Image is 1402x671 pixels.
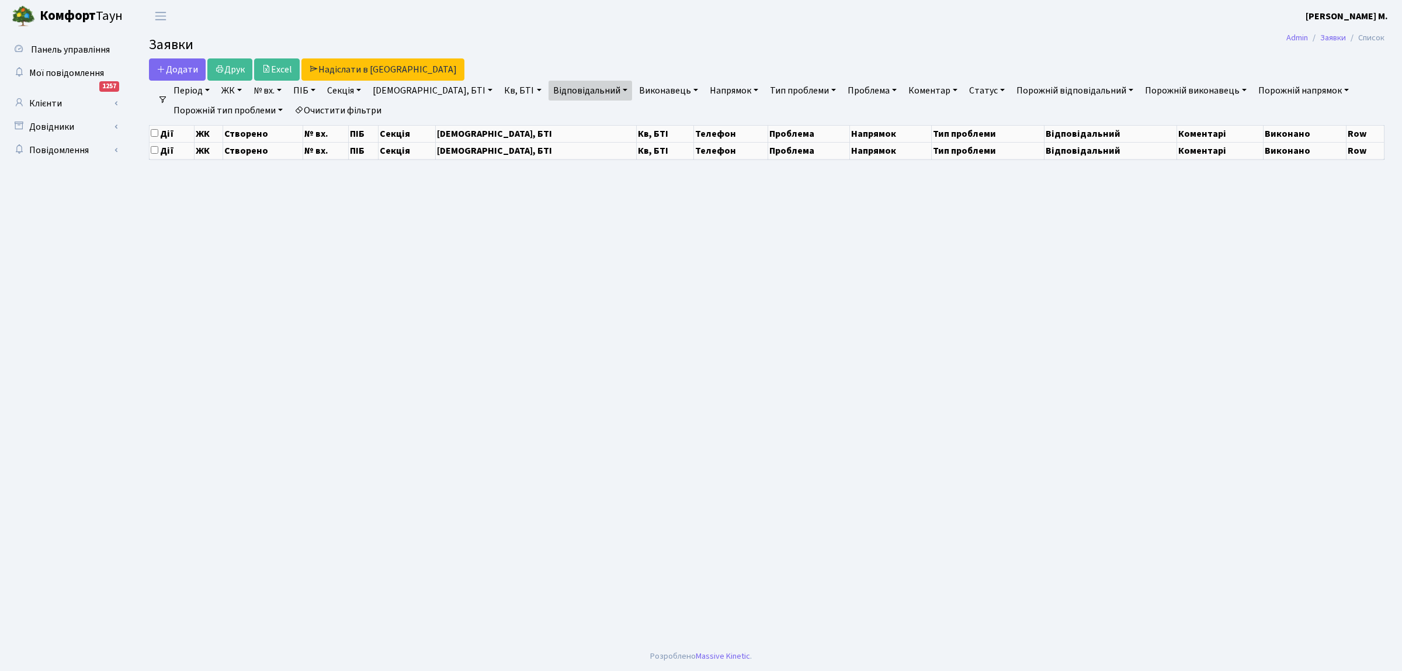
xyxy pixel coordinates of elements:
th: Дії [150,142,195,159]
th: № вх. [303,125,348,142]
a: Відповідальний [549,81,632,101]
li: Список [1346,32,1384,44]
a: Очистити фільтри [290,101,386,120]
a: Довідники [6,115,123,139]
button: Переключити навігацію [146,6,175,26]
th: Секція [379,125,435,142]
th: Тип проблеми [932,125,1044,142]
a: Повідомлення [6,139,123,162]
a: Секція [322,81,366,101]
th: Відповідальний [1044,142,1177,159]
th: Виконано [1264,142,1347,159]
a: Порожній виконавець [1140,81,1251,101]
th: Секція [379,142,435,159]
th: Телефон [693,142,768,159]
th: Кв, БТІ [637,125,693,142]
a: Massive Kinetic [696,650,750,662]
a: Додати [149,58,206,81]
span: Панель управління [31,43,110,56]
th: Напрямок [850,142,932,159]
th: ПІБ [349,125,379,142]
a: ПІБ [289,81,320,101]
nav: breadcrumb [1269,26,1402,50]
a: Excel [254,58,300,81]
th: [DEMOGRAPHIC_DATA], БТІ [435,142,637,159]
th: ПІБ [349,142,379,159]
th: Створено [223,125,303,142]
th: Відповідальний [1044,125,1177,142]
b: [PERSON_NAME] М. [1306,10,1388,23]
th: Коментарі [1177,142,1264,159]
a: Кв, БТІ [499,81,546,101]
th: Тип проблеми [932,142,1044,159]
a: [PERSON_NAME] М. [1306,9,1388,23]
th: Кв, БТІ [637,142,693,159]
a: Admin [1286,32,1308,44]
th: Коментарі [1177,125,1264,142]
span: Заявки [149,34,193,55]
th: Проблема [768,142,850,159]
a: Друк [207,58,252,81]
img: logo.png [12,5,35,28]
th: ЖК [194,142,223,159]
th: Створено [223,142,303,159]
a: Мої повідомлення1257 [6,61,123,85]
a: Надіслати в [GEOGRAPHIC_DATA] [301,58,464,81]
a: Коментар [904,81,962,101]
a: Клієнти [6,92,123,115]
a: Виконавець [634,81,703,101]
th: Row [1347,125,1384,142]
div: 1257 [99,81,119,92]
th: ЖК [194,125,223,142]
a: Заявки [1320,32,1346,44]
b: Комфорт [40,6,96,25]
span: Мої повідомлення [29,67,104,79]
th: Виконано [1264,125,1347,142]
a: Порожній напрямок [1254,81,1354,101]
span: Додати [157,63,198,76]
th: Дії [150,125,195,142]
a: № вх. [249,81,286,101]
a: Проблема [843,81,901,101]
a: Період [169,81,214,101]
a: Порожній відповідальний [1012,81,1138,101]
th: Проблема [768,125,850,142]
a: [DEMOGRAPHIC_DATA], БТІ [368,81,497,101]
a: Тип проблеми [765,81,841,101]
th: Напрямок [850,125,932,142]
div: Розроблено . [650,650,752,663]
th: Row [1347,142,1384,159]
th: [DEMOGRAPHIC_DATA], БТІ [435,125,637,142]
a: Статус [964,81,1009,101]
a: Напрямок [705,81,763,101]
a: ЖК [217,81,247,101]
th: Телефон [693,125,768,142]
span: Таун [40,6,123,26]
th: № вх. [303,142,348,159]
a: Панель управління [6,38,123,61]
a: Порожній тип проблеми [169,101,287,120]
